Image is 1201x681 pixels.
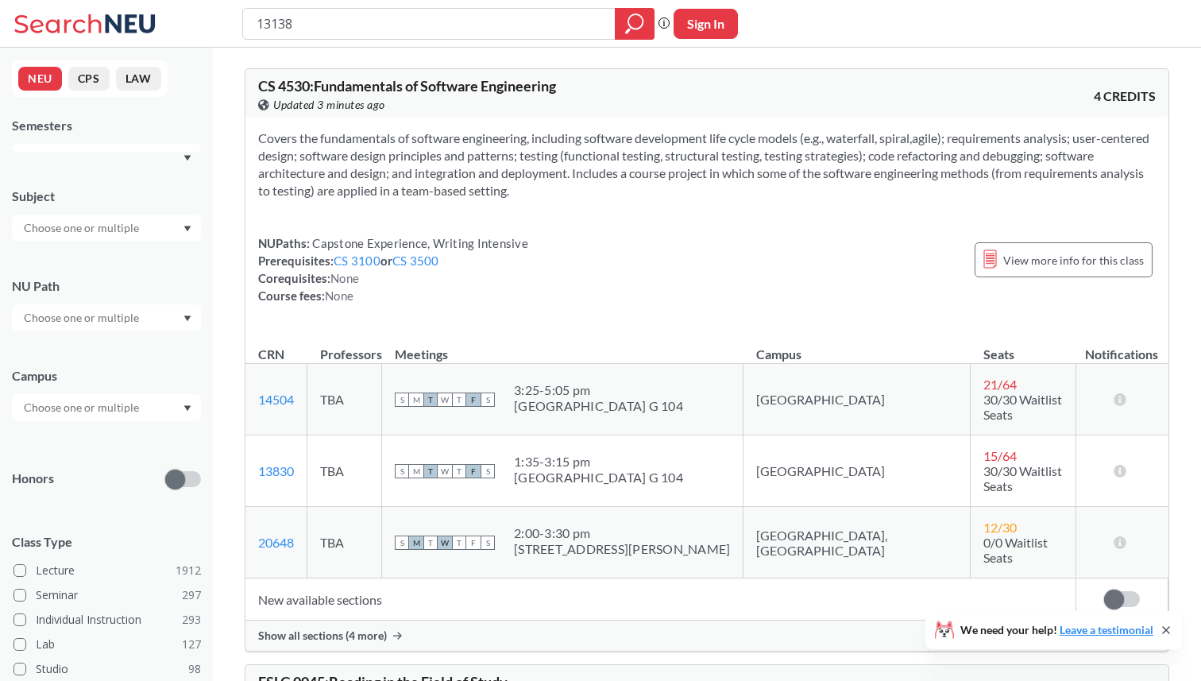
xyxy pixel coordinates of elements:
[438,536,452,550] span: W
[68,67,110,91] button: CPS
[409,536,423,550] span: M
[1060,623,1153,637] a: Leave a testimonial
[183,405,191,412] svg: Dropdown arrow
[12,533,201,551] span: Class Type
[983,448,1017,463] span: 15 / 64
[983,377,1017,392] span: 21 / 64
[12,277,201,295] div: NU Path
[625,13,644,35] svg: magnifying glass
[971,330,1075,364] th: Seats
[307,435,382,507] td: TBA
[183,155,191,161] svg: Dropdown arrow
[743,435,971,507] td: [GEOGRAPHIC_DATA]
[395,464,409,478] span: S
[743,507,971,578] td: [GEOGRAPHIC_DATA], [GEOGRAPHIC_DATA]
[14,634,201,655] label: Lab
[514,541,730,557] div: [STREET_ADDRESS][PERSON_NAME]
[14,659,201,679] label: Studio
[12,188,201,205] div: Subject
[12,470,54,488] p: Honors
[14,585,201,606] label: Seminar
[16,308,149,327] input: Choose one or multiple
[182,636,201,653] span: 127
[12,394,201,421] div: Dropdown arrow
[12,117,201,134] div: Semesters
[14,560,201,581] label: Lecture
[12,304,201,331] div: Dropdown arrow
[1075,330,1168,364] th: Notifications
[16,398,149,417] input: Choose one or multiple
[409,464,423,478] span: M
[14,609,201,630] label: Individual Instruction
[983,463,1062,493] span: 30/30 Waitlist Seats
[183,226,191,232] svg: Dropdown arrow
[1094,87,1156,105] span: 4 CREDITS
[255,10,604,37] input: Class, professor, course number, "phrase"
[188,660,201,678] span: 98
[176,562,201,579] span: 1912
[258,77,556,95] span: CS 4530 : Fundamentals of Software Engineering
[674,9,738,39] button: Sign In
[258,234,528,304] div: NUPaths: Prerequisites: or Corequisites: Course fees:
[438,393,452,407] span: W
[983,535,1048,565] span: 0/0 Waitlist Seats
[182,611,201,629] span: 293
[245,621,1168,651] div: Show all sections (4 more)
[307,330,382,364] th: Professors
[960,625,1153,636] span: We need your help!
[395,536,409,550] span: S
[310,236,528,250] span: Capstone Experience, Writing Intensive
[514,525,730,541] div: 2:00 - 3:30 pm
[12,367,201,385] div: Campus
[452,536,466,550] span: T
[423,464,438,478] span: T
[258,629,387,643] span: Show all sections (4 more)
[307,364,382,435] td: TBA
[466,464,481,478] span: F
[409,393,423,407] span: M
[258,463,294,478] a: 13830
[258,535,294,550] a: 20648
[392,253,439,268] a: CS 3500
[183,315,191,322] svg: Dropdown arrow
[307,507,382,578] td: TBA
[452,464,466,478] span: T
[273,96,385,114] span: Updated 3 minutes ago
[743,330,971,364] th: Campus
[514,470,683,486] div: [GEOGRAPHIC_DATA] G 104
[258,130,1156,199] section: Covers the fundamentals of software engineering, including software development life cycle models...
[481,536,495,550] span: S
[330,271,359,285] span: None
[395,393,409,407] span: S
[1003,250,1144,270] span: View more info for this class
[466,536,481,550] span: F
[615,8,655,40] div: magnifying glass
[423,536,438,550] span: T
[334,253,380,268] a: CS 3100
[514,398,683,414] div: [GEOGRAPHIC_DATA] G 104
[116,67,161,91] button: LAW
[182,586,201,604] span: 297
[245,578,1075,621] td: New available sections
[16,219,149,238] input: Choose one or multiple
[481,393,495,407] span: S
[514,382,683,398] div: 3:25 - 5:05 pm
[12,215,201,242] div: Dropdown arrow
[983,392,1062,422] span: 30/30 Waitlist Seats
[423,393,438,407] span: T
[382,330,743,364] th: Meetings
[438,464,452,478] span: W
[258,392,294,407] a: 14504
[466,393,481,407] span: F
[18,67,62,91] button: NEU
[481,464,495,478] span: S
[452,393,466,407] span: T
[743,364,971,435] td: [GEOGRAPHIC_DATA]
[514,454,683,470] div: 1:35 - 3:15 pm
[325,288,353,303] span: None
[983,520,1017,535] span: 12 / 30
[258,346,284,363] div: CRN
